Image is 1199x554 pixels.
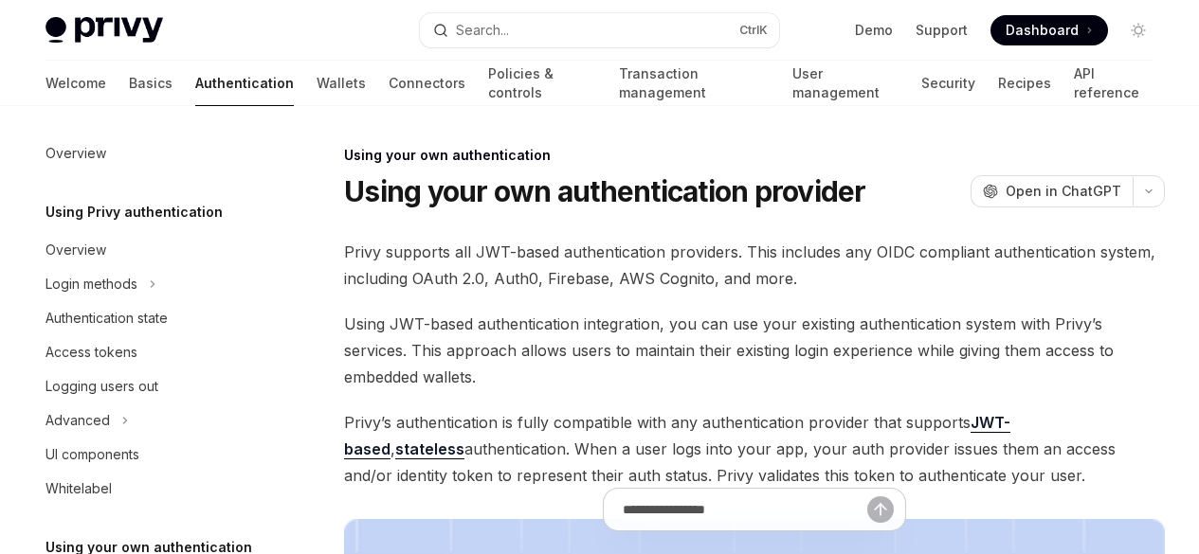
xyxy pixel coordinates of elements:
[389,61,465,106] a: Connectors
[30,472,273,506] a: Whitelabel
[344,174,866,208] h1: Using your own authentication provider
[45,341,137,364] div: Access tokens
[344,146,1165,165] div: Using your own authentication
[30,301,273,335] a: Authentication state
[344,239,1165,292] span: Privy supports all JWT-based authentication providers. This includes any OIDC compliant authentic...
[1006,182,1121,201] span: Open in ChatGPT
[45,142,106,165] div: Overview
[1006,21,1079,40] span: Dashboard
[45,239,106,261] div: Overview
[456,19,509,42] div: Search...
[1074,61,1154,106] a: API reference
[45,61,106,106] a: Welcome
[395,439,464,459] a: stateless
[30,438,273,472] a: UI components
[998,61,1051,106] a: Recipes
[317,61,366,106] a: Wallets
[30,403,273,438] button: Toggle Advanced section
[990,15,1108,45] a: Dashboard
[867,496,894,523] button: Send message
[619,61,769,106] a: Transaction management
[45,375,158,398] div: Logging users out
[129,61,173,106] a: Basics
[1123,15,1154,45] button: Toggle dark mode
[921,61,975,106] a: Security
[420,13,779,47] button: Open search
[916,21,968,40] a: Support
[30,233,273,267] a: Overview
[30,369,273,403] a: Logging users out
[488,61,596,106] a: Policies & controls
[30,267,273,301] button: Toggle Login methods section
[30,335,273,369] a: Access tokens
[739,23,768,38] span: Ctrl K
[344,409,1165,489] span: Privy’s authentication is fully compatible with any authentication provider that supports , authe...
[971,175,1133,207] button: Open in ChatGPT
[30,136,273,170] a: Overview
[45,477,112,500] div: Whitelabel
[45,443,139,466] div: UI components
[45,201,223,223] h5: Using Privy authentication
[45,307,168,330] div: Authentication state
[623,489,867,530] input: Ask a question...
[344,311,1165,390] span: Using JWT-based authentication integration, you can use your existing authentication system with ...
[45,273,137,295] div: Login methods
[855,21,893,40] a: Demo
[45,409,110,432] div: Advanced
[792,61,899,106] a: User management
[195,61,294,106] a: Authentication
[45,17,163,44] img: light logo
